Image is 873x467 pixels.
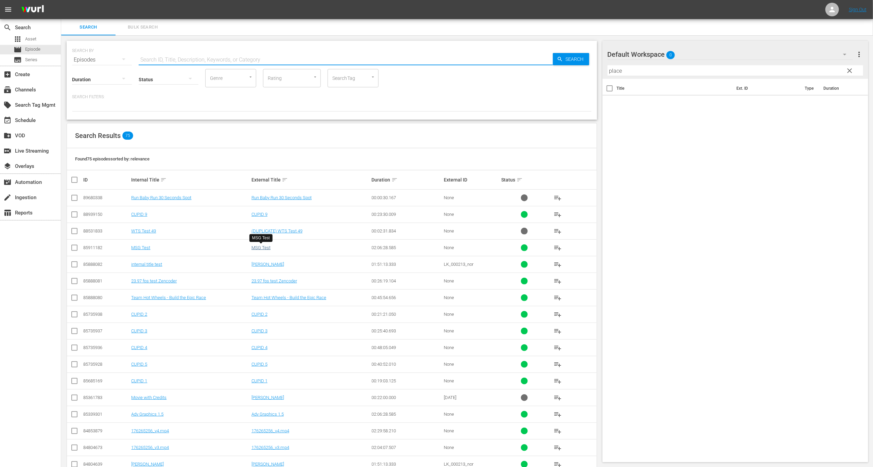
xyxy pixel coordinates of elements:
span: playlist_add [554,444,562,452]
span: menu [4,5,12,14]
span: Search Results [75,132,121,140]
div: 88939150 [83,212,129,217]
div: 01:51:13.333 [372,462,442,467]
span: more_vert [855,50,863,58]
button: playlist_add [549,373,566,389]
span: sort [391,177,398,183]
a: Team Hot Wheels - Build the Epic Race [131,295,206,300]
a: (DUPLICATE) WTS Test 49 [251,228,302,233]
button: playlist_add [549,190,566,206]
span: Schedule [3,116,12,124]
a: CUPID 2 [251,312,267,317]
a: MSG Test [251,245,270,250]
div: 85888080 [83,295,129,300]
a: CUPID 5 [131,362,147,367]
div: 00:45:54.656 [372,295,442,300]
a: Adv Graphics 1.5 [251,412,284,417]
button: playlist_add [549,240,566,256]
span: playlist_add [554,310,562,318]
button: playlist_add [549,323,566,339]
div: ID [83,177,129,183]
div: 00:22:00.000 [372,395,442,400]
div: Duration [372,176,442,184]
div: 02:04:07.507 [372,445,442,450]
span: Episode [14,46,22,54]
a: CUPID 3 [131,328,147,333]
a: Adv Graphics 1.5 [131,412,163,417]
div: 02:29:58.210 [372,428,442,433]
span: 75 [122,132,133,140]
a: Run Baby Run 30 Seconds Spot [251,195,312,200]
div: None [444,312,500,317]
button: playlist_add [549,356,566,373]
div: 02:06:28.585 [372,412,442,417]
button: playlist_add [549,256,566,273]
p: Search Filters: [72,94,592,100]
a: CUPID 4 [251,345,267,350]
span: LK_000213_nor [444,462,473,467]
span: clear [845,67,854,75]
div: 85888082 [83,262,129,267]
button: Open [312,74,318,80]
button: playlist_add [549,390,566,406]
div: 00:40:52.010 [372,362,442,367]
a: 23.97 fps test Zencoder [131,278,177,283]
a: 176265256_v4.mp4 [251,428,289,433]
div: 85361783 [83,395,129,400]
span: playlist_add [554,277,562,285]
a: CUPID 5 [251,362,267,367]
span: Overlays [3,162,12,170]
button: Open [370,74,376,80]
a: 176265256_v3.mp4 [131,445,169,450]
div: 85735937 [83,328,129,333]
a: CUPID 1 [131,378,147,383]
a: Run Baby Run 30 Seconds Spot [131,195,191,200]
div: None [444,195,500,200]
span: playlist_add [554,377,562,385]
div: Default Workspace [608,45,853,64]
span: Search [563,53,589,65]
button: playlist_add [549,406,566,422]
span: playlist_add [554,294,562,302]
div: None [444,212,500,217]
div: 88531833 [83,228,129,233]
div: 00:23:30.009 [372,212,442,217]
div: 85911182 [83,245,129,250]
span: sort [160,177,167,183]
div: 00:26:19.104 [372,278,442,283]
a: MSG Test [131,245,150,250]
div: 00:48:05.049 [372,345,442,350]
div: 85888081 [83,278,129,283]
div: 02:06:28.585 [372,245,442,250]
div: 84804639 [83,462,129,467]
span: Bulk Search [120,23,166,31]
th: Ext. ID [733,79,801,98]
div: 85685169 [83,378,129,383]
div: Internal Title [131,176,249,184]
a: CUPID 2 [131,312,147,317]
button: more_vert [855,46,863,63]
a: 176265256_v3.mp4 [251,445,289,450]
button: playlist_add [549,290,566,306]
div: 85735938 [83,312,129,317]
button: playlist_add [549,223,566,239]
span: Create [3,70,12,79]
div: MSG Test [252,235,270,241]
a: [PERSON_NAME] [251,462,284,467]
button: playlist_add [549,273,566,289]
span: Series [25,56,37,63]
div: 84853879 [83,428,129,433]
a: Team Hot Wheels - Build the Epic Race [251,295,326,300]
div: 00:19:03.125 [372,378,442,383]
div: None [444,412,500,417]
button: playlist_add [549,439,566,456]
span: playlist_add [554,427,562,435]
button: Search [553,53,589,65]
span: playlist_add [554,244,562,252]
span: playlist_add [554,360,562,368]
span: Search [3,23,12,32]
th: Title [617,79,733,98]
div: None [444,445,500,450]
div: 84804673 [83,445,129,450]
div: None [444,245,500,250]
